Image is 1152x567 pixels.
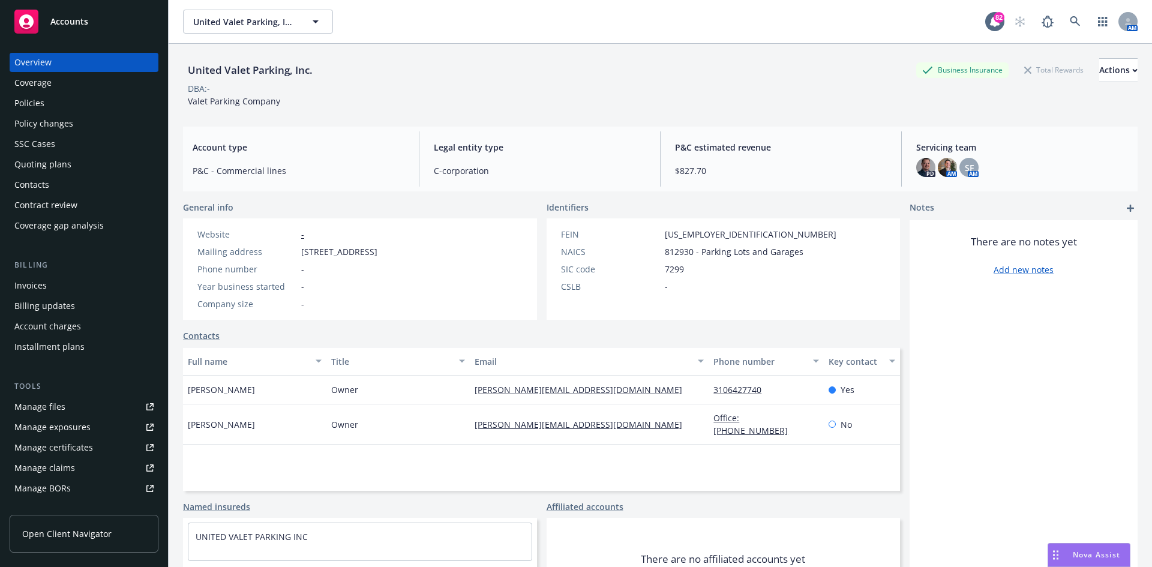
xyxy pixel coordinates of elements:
span: No [841,418,852,431]
div: Account charges [14,317,81,336]
div: CSLB [561,280,660,293]
span: - [301,298,304,310]
img: photo [938,158,957,177]
button: Nova Assist [1048,543,1130,567]
a: add [1123,201,1138,215]
div: NAICS [561,245,660,258]
a: Office: [PHONE_NUMBER] [713,412,797,436]
div: Business Insurance [916,62,1009,77]
div: United Valet Parking, Inc. [183,62,317,78]
a: Overview [10,53,158,72]
a: Account charges [10,317,158,336]
span: [PERSON_NAME] [188,383,255,396]
div: Email [475,355,691,368]
span: C-corporation [434,164,646,177]
button: United Valet Parking, Inc. [183,10,333,34]
div: Company size [197,298,296,310]
div: Installment plans [14,337,85,356]
a: 3106427740 [713,384,771,395]
a: Billing updates [10,296,158,316]
div: Contract review [14,196,77,215]
span: Account type [193,141,404,154]
div: Mailing address [197,245,296,258]
span: P&C - Commercial lines [193,164,404,177]
div: Billing updates [14,296,75,316]
span: P&C estimated revenue [675,141,887,154]
a: Contract review [10,196,158,215]
img: photo [916,158,935,177]
div: Policies [14,94,44,113]
a: Accounts [10,5,158,38]
div: Phone number [713,355,805,368]
button: Actions [1099,58,1138,82]
div: Tools [10,380,158,392]
a: Policy changes [10,114,158,133]
a: - [301,229,304,240]
div: Policy changes [14,114,73,133]
a: Affiliated accounts [547,500,623,513]
a: Contacts [183,329,220,342]
span: 812930 - Parking Lots and Garages [665,245,803,258]
span: Manage exposures [10,418,158,437]
div: Phone number [197,263,296,275]
button: Email [470,347,709,376]
a: Invoices [10,276,158,295]
a: UNITED VALET PARKING INC [196,531,308,542]
span: - [665,280,668,293]
div: Title [331,355,452,368]
div: Quoting plans [14,155,71,174]
div: Actions [1099,59,1138,82]
span: There are no affiliated accounts yet [641,552,805,566]
div: Overview [14,53,52,72]
div: Year business started [197,280,296,293]
a: [PERSON_NAME][EMAIL_ADDRESS][DOMAIN_NAME] [475,419,692,430]
a: Manage BORs [10,479,158,498]
span: Accounts [50,17,88,26]
span: [US_EMPLOYER_IDENTIFICATION_NUMBER] [665,228,836,241]
div: Total Rewards [1018,62,1090,77]
div: Manage certificates [14,438,93,457]
div: Drag to move [1048,544,1063,566]
button: Key contact [824,347,900,376]
a: Named insureds [183,500,250,513]
span: Legal entity type [434,141,646,154]
a: Switch app [1091,10,1115,34]
div: Summary of insurance [14,499,106,518]
span: Servicing team [916,141,1128,154]
div: Website [197,228,296,241]
a: Contacts [10,175,158,194]
a: Installment plans [10,337,158,356]
a: Manage files [10,397,158,416]
a: Summary of insurance [10,499,158,518]
div: Manage claims [14,458,75,478]
span: 7299 [665,263,684,275]
span: - [301,263,304,275]
div: Contacts [14,175,49,194]
span: Nova Assist [1073,550,1120,560]
a: [PERSON_NAME][EMAIL_ADDRESS][DOMAIN_NAME] [475,384,692,395]
div: Key contact [829,355,882,368]
div: SIC code [561,263,660,275]
button: Full name [183,347,326,376]
a: Policies [10,94,158,113]
span: Open Client Navigator [22,527,112,540]
div: Billing [10,259,158,271]
a: Coverage [10,73,158,92]
a: Coverage gap analysis [10,216,158,235]
span: General info [183,201,233,214]
a: Quoting plans [10,155,158,174]
div: Invoices [14,276,47,295]
div: Coverage gap analysis [14,216,104,235]
a: SSC Cases [10,134,158,154]
a: Manage certificates [10,438,158,457]
div: 82 [994,12,1004,23]
span: Valet Parking Company [188,95,280,107]
button: Title [326,347,470,376]
div: SSC Cases [14,134,55,154]
a: Add new notes [994,263,1054,276]
div: Coverage [14,73,52,92]
span: Notes [910,201,934,215]
button: Phone number [709,347,823,376]
span: Identifiers [547,201,589,214]
span: There are no notes yet [971,235,1077,249]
